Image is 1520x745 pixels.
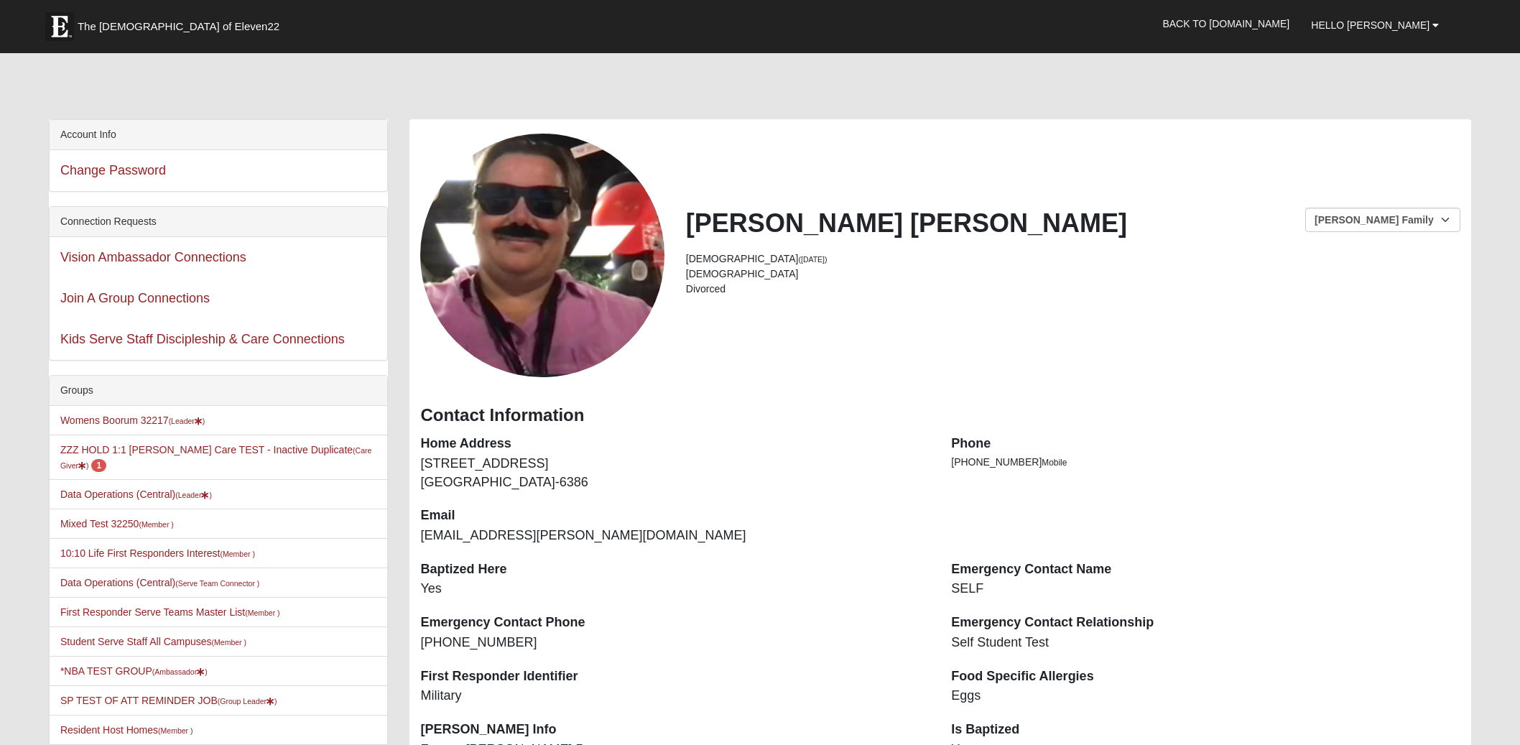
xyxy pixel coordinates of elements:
[420,455,930,491] dd: [STREET_ADDRESS] [GEOGRAPHIC_DATA]-6386
[420,134,664,377] a: View Fullsize Photo
[686,208,1460,239] h2: [PERSON_NAME] [PERSON_NAME]
[60,606,280,618] a: First Responder Serve Teams Master List(Member )
[45,12,74,41] img: Eleven22 logo
[60,547,255,559] a: 10:10 Life First Responders Interest(Member )
[245,609,279,617] small: (Member )
[60,665,208,677] a: *NBA TEST GROUP(Ambassador)
[60,489,212,500] a: Data Operations (Central)(Leader)
[420,634,930,652] dd: [PHONE_NUMBER]
[951,634,1460,652] dd: Self Student Test
[951,455,1460,470] li: [PHONE_NUMBER]
[420,405,1460,426] h3: Contact Information
[60,695,277,706] a: SP TEST OF ATT REMINDER JOB(Group Leader)
[212,638,246,647] small: (Member )
[60,250,246,264] a: Vision Ambassador Connections
[60,291,210,305] a: Join A Group Connections
[420,527,930,545] dd: [EMAIL_ADDRESS][PERSON_NAME][DOMAIN_NAME]
[50,376,388,406] div: Groups
[220,550,254,558] small: (Member )
[1151,6,1300,42] a: Back to [DOMAIN_NAME]
[175,579,259,588] small: (Serve Team Connector )
[50,207,388,237] div: Connection Requests
[686,267,1460,282] li: [DEMOGRAPHIC_DATA]
[420,614,930,632] dt: Emergency Contact Phone
[420,580,930,598] dd: Yes
[60,444,371,471] a: ZZZ HOLD 1:1 [PERSON_NAME] Care TEST - Inactive Duplicate(Care Giver) 1
[951,687,1460,705] dd: Eggs
[60,518,174,529] a: Mixed Test 32250(Member )
[686,251,1460,267] li: [DEMOGRAPHIC_DATA]
[152,667,208,676] small: (Ambassador )
[951,560,1460,579] dt: Emergency Contact Name
[951,580,1460,598] dd: SELF
[60,415,205,426] a: Womens Boorum 32217(Leader)
[139,520,173,529] small: (Member )
[169,417,205,425] small: (Leader )
[686,282,1460,297] li: Divorced
[1042,458,1067,468] span: Mobile
[1300,7,1450,43] a: Hello [PERSON_NAME]
[420,435,930,453] dt: Home Address
[38,5,325,41] a: The [DEMOGRAPHIC_DATA] of Eleven22
[420,687,930,705] dd: Military
[218,697,277,705] small: (Group Leader )
[420,667,930,686] dt: First Responder Identifier
[78,19,279,34] span: The [DEMOGRAPHIC_DATA] of Eleven22
[60,577,259,588] a: Data Operations (Central)(Serve Team Connector )
[420,506,930,525] dt: Email
[60,163,166,177] a: Change Password
[175,491,212,499] small: (Leader )
[91,459,106,472] span: number of pending members
[951,435,1460,453] dt: Phone
[420,560,930,579] dt: Baptized Here
[60,636,246,647] a: Student Serve Staff All Campuses(Member )
[50,120,388,150] div: Account Info
[798,255,827,264] small: ([DATE])
[951,667,1460,686] dt: Food Specific Allergies
[951,614,1460,632] dt: Emergency Contact Relationship
[60,332,345,346] a: Kids Serve Staff Discipleship & Care Connections
[1311,19,1429,31] span: Hello [PERSON_NAME]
